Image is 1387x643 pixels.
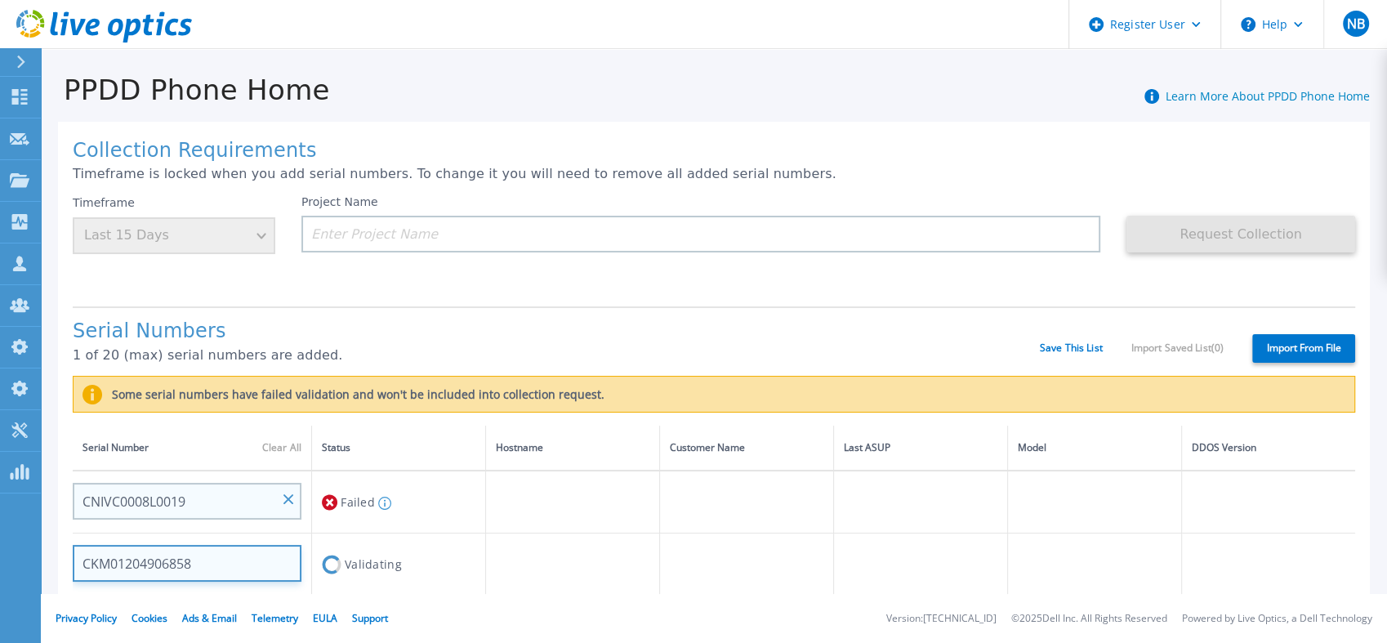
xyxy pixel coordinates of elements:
div: Failed [322,487,475,517]
p: Timeframe is locked when you add serial numbers. To change it you will need to remove all added s... [73,167,1355,181]
th: Status [312,426,486,471]
div: Validating [322,549,475,579]
th: Hostname [485,426,659,471]
li: © 2025 Dell Inc. All Rights Reserved [1011,614,1167,624]
th: Model [1007,426,1181,471]
h1: PPDD Phone Home [41,74,330,106]
input: Enter Serial Number [73,545,301,582]
p: 1 of 20 (max) serial numbers are added. [73,348,1040,363]
th: Last ASUP [833,426,1007,471]
input: Enter Serial Number [73,483,301,520]
h1: Serial Numbers [73,320,1040,343]
h1: Collection Requirements [73,140,1355,163]
th: Customer Name [659,426,833,471]
input: Enter Project Name [301,216,1100,252]
a: Ads & Email [182,611,237,625]
label: Import From File [1252,334,1355,363]
a: EULA [313,611,337,625]
a: Privacy Policy [56,611,117,625]
label: Timeframe [73,196,135,209]
a: Cookies [132,611,167,625]
a: Learn More About PPDD Phone Home [1166,88,1370,104]
a: Support [352,611,388,625]
th: DDOS Version [1181,426,1355,471]
span: NB [1346,17,1364,30]
label: Some serial numbers have failed validation and won't be included into collection request. [102,388,604,401]
a: Save This List [1040,342,1103,354]
li: Version: [TECHNICAL_ID] [886,614,997,624]
li: Powered by Live Optics, a Dell Technology [1182,614,1372,624]
div: Serial Number [83,439,301,457]
a: Telemetry [252,611,298,625]
button: Request Collection [1126,216,1355,252]
label: Project Name [301,196,378,208]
